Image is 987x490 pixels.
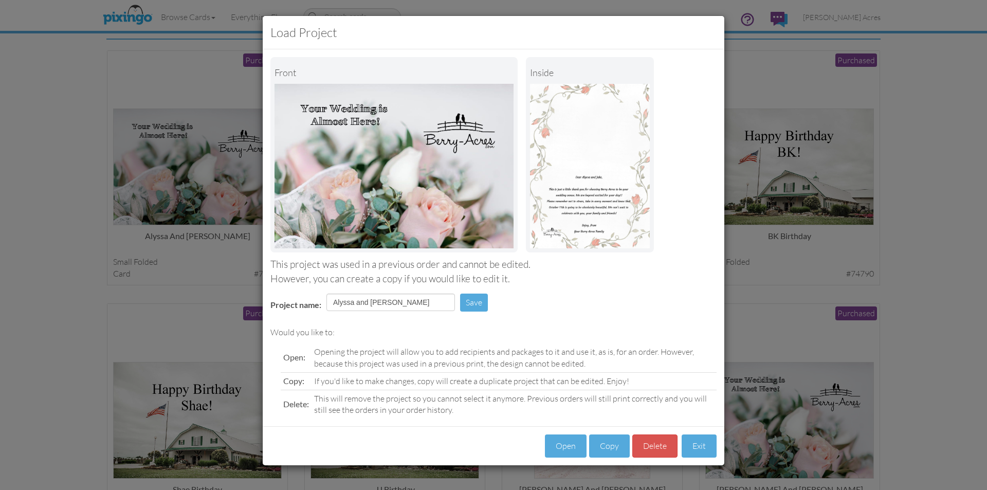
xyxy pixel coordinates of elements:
[326,294,455,311] input: Enter project name
[312,390,717,419] td: This will remove the project so you cannot select it anymore. Previous orders will still print co...
[632,434,678,458] button: Delete
[270,258,717,271] div: This project was used in a previous order and cannot be edited.
[312,372,717,390] td: If you'd like to make changes, copy will create a duplicate project that can be edited. Enjoy!
[270,326,717,338] div: Would you like to:
[283,399,309,409] span: Delete:
[589,434,630,458] button: Copy
[530,61,650,84] div: inside
[545,434,587,458] button: Open
[312,343,717,372] td: Opening the project will allow you to add recipients and packages to it and use it, as is, for an...
[283,376,304,386] span: Copy:
[530,84,650,248] img: Portrait Image
[270,299,321,311] label: Project name:
[460,294,488,312] button: Save
[275,61,514,84] div: Front
[682,434,717,458] button: Exit
[275,84,514,248] img: Landscape Image
[283,352,305,362] span: Open:
[270,24,717,41] h3: Load Project
[270,272,717,286] div: However, you can create a copy if you would like to edit it.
